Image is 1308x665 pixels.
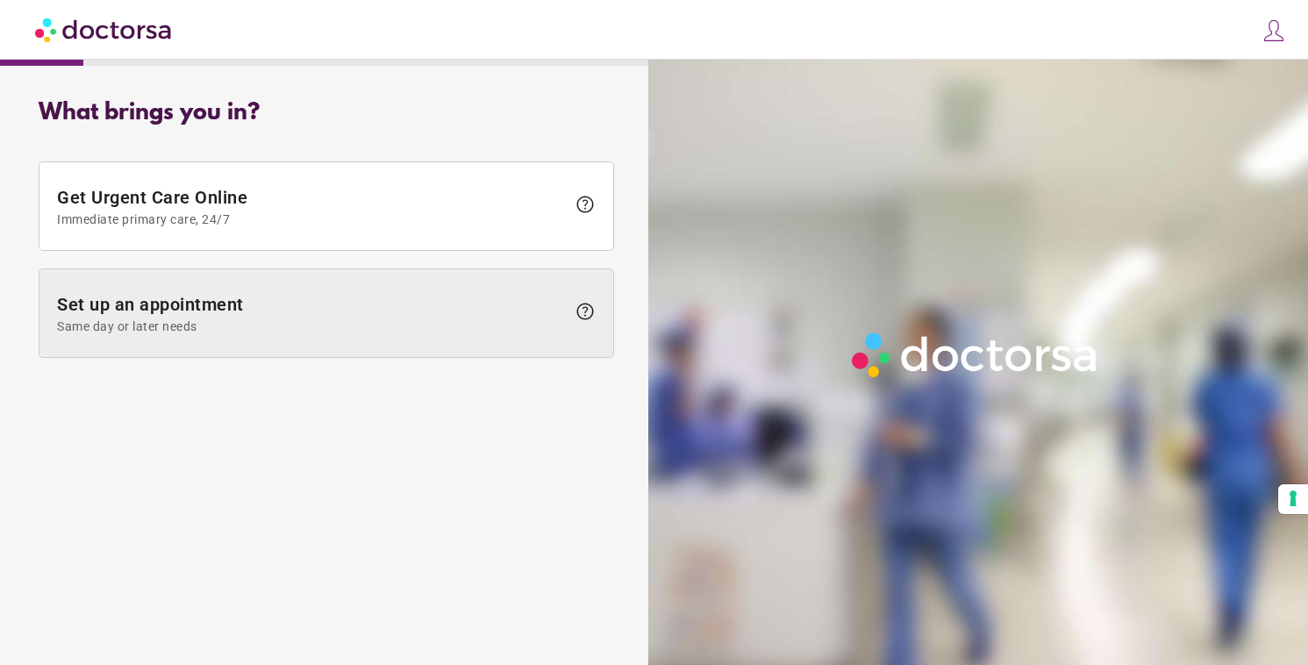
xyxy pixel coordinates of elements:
img: Doctorsa.com [35,10,174,49]
button: Your consent preferences for tracking technologies [1278,484,1308,514]
span: help [575,194,596,215]
div: What brings you in? [39,100,614,126]
span: Get Urgent Care Online [57,187,566,226]
span: Same day or later needs [57,319,566,333]
span: Immediate primary care, 24/7 [57,212,566,226]
span: help [575,301,596,322]
span: Set up an appointment [57,294,566,333]
img: icons8-customer-100.png [1262,18,1286,43]
img: Logo-Doctorsa-trans-White-partial-flat.png [845,325,1106,383]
